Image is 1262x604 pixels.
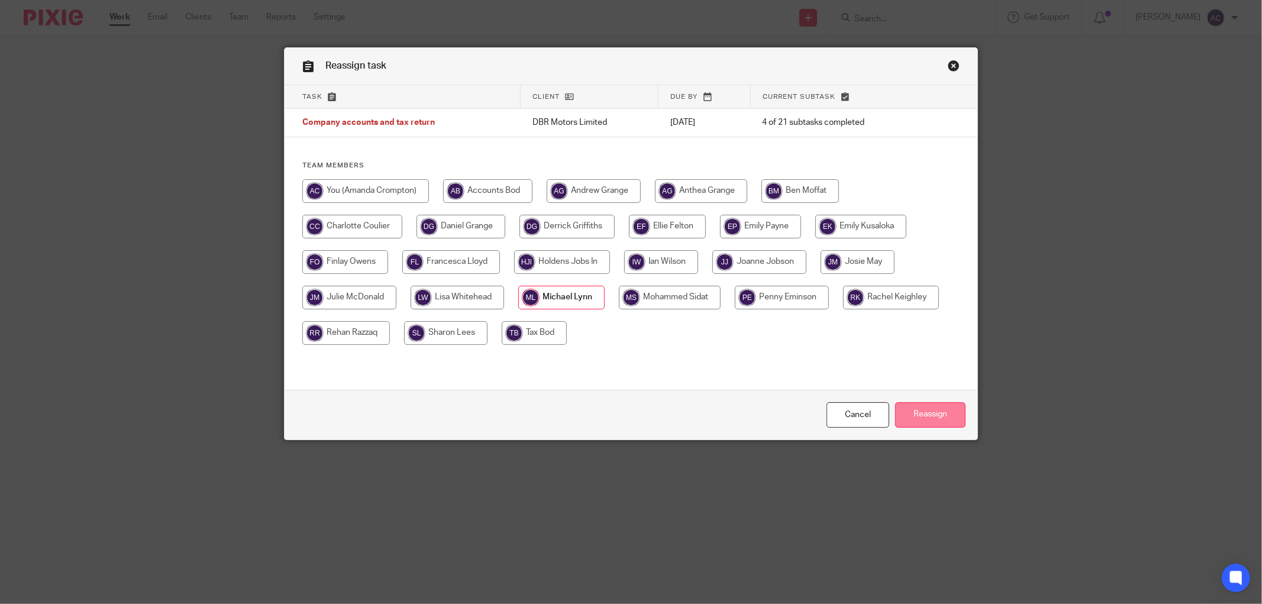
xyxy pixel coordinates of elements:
[302,93,322,100] span: Task
[751,109,928,137] td: 4 of 21 subtasks completed
[948,60,960,76] a: Close this dialog window
[532,93,560,100] span: Client
[827,402,889,428] a: Close this dialog window
[325,61,386,70] span: Reassign task
[895,402,966,428] input: Reassign
[670,93,698,100] span: Due by
[670,117,739,128] p: [DATE]
[763,93,835,100] span: Current subtask
[532,117,647,128] p: DBR Motors Limited
[302,161,960,170] h4: Team members
[302,119,435,127] span: Company accounts and tax return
